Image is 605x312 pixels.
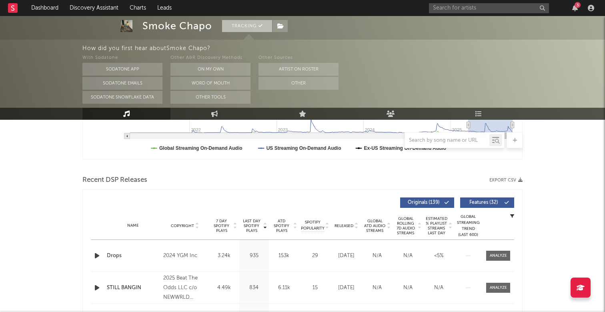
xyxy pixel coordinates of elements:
div: With Sodatone [82,53,162,63]
div: 4.49k [211,284,237,292]
div: Name [107,223,159,229]
button: Sodatone App [82,63,162,76]
input: Search for artists [429,3,549,13]
div: 6.11k [271,284,297,292]
div: 935 [241,252,267,260]
span: Copyright [171,223,194,228]
span: Global ATD Audio Streams [364,219,386,233]
div: Global Streaming Trend (Last 60D) [456,214,480,238]
div: N/A [395,284,421,292]
div: 29 [301,252,329,260]
button: Sodatone Emails [82,77,162,90]
div: 3 [575,2,581,8]
a: Drops [107,252,159,260]
text: Global Streaming On-Demand Audio [159,145,242,151]
button: 3 [572,5,578,11]
div: N/A [395,252,421,260]
span: Recent DSP Releases [82,175,147,185]
button: Export CSV [489,178,523,183]
span: ATD Spotify Plays [271,219,292,233]
div: [DATE] [333,252,360,260]
button: Word Of Mouth [170,77,250,90]
div: How did you first hear about Smoke Chapo ? [82,44,605,53]
div: N/A [364,284,391,292]
text: US Streaming On-Demand Audio [266,145,341,151]
span: Global Rolling 7D Audio Streams [395,216,417,236]
div: 3.24k [211,252,237,260]
span: Last Day Spotify Plays [241,219,262,233]
button: Other Tools [170,91,250,104]
div: Other Sources [258,53,339,63]
button: On My Own [170,63,250,76]
div: 2024 YGM Inc [163,251,207,261]
div: 834 [241,284,267,292]
div: Smoke Chapo [142,20,212,32]
div: N/A [425,284,452,292]
button: Features(32) [460,197,514,208]
text: Ex-US Streaming On-Demand Audio [364,145,447,151]
div: N/A [364,252,391,260]
div: Other A&R Discovery Methods [170,53,250,63]
span: Originals ( 139 ) [405,200,442,205]
span: Estimated % Playlist Streams Last Day [425,216,447,236]
div: 153k [271,252,297,260]
span: Features ( 32 ) [465,200,502,205]
button: Originals(139) [400,197,454,208]
span: 7 Day Spotify Plays [211,219,232,233]
span: Released [335,223,353,228]
div: 2025 Beat The Odds LLC c/o NEWWRLD Distribution [163,274,207,302]
button: Other [258,77,339,90]
button: Sodatone Snowflake Data [82,91,162,104]
div: <5% [425,252,452,260]
div: 15 [301,284,329,292]
input: Search by song name or URL [405,137,489,144]
div: [DATE] [333,284,360,292]
button: Tracking [222,20,272,32]
span: Spotify Popularity [301,219,325,231]
button: Artist on Roster [258,63,339,76]
a: STILL BANGIN [107,284,159,292]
